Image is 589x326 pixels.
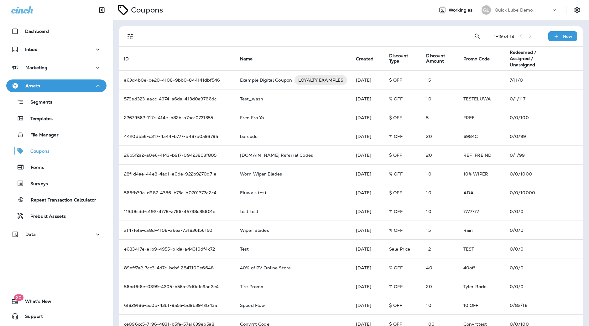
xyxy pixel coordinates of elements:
button: Repeat Transaction Calculator [6,193,107,206]
p: New [563,34,572,39]
td: 15 [421,221,458,240]
td: TEST [458,240,505,258]
button: Dashboard [6,25,107,38]
td: 0 / 82 / 18 [505,296,583,315]
td: % OFF [384,221,421,240]
td: $ OFF [384,183,421,202]
td: 0 / 0 / 0 [505,240,583,258]
td: % OFF [384,165,421,183]
td: 12 [421,240,458,258]
td: $ OFF [384,108,421,127]
td: 56bd6f6e-0399-4205-b56a-2d0efe9ae2e4 [119,277,235,296]
span: Support [19,314,43,321]
p: 40% of PV Online Store [240,265,291,270]
span: Redeemed / Assigned / Unassigned [510,49,536,68]
td: [DATE] [351,89,384,108]
span: Discount Amount [426,53,456,64]
span: Promo Code [463,56,498,62]
span: Discount Amount [426,53,447,64]
td: Tyler Rocks [458,277,505,296]
button: Settings [571,4,583,16]
td: 4420db56-e317-4a44-b777-b487b0a93795 [119,127,235,146]
p: Test [240,247,249,252]
td: 6f829f86-5c0b-43bf-9a55-5d9b3942b43a [119,296,235,315]
td: 566fb39a-d987-4386-b73c-b0701372a2c4 [119,183,235,202]
p: Coupons [128,5,163,15]
p: Speed Flow [240,303,265,308]
td: Sale Price [384,240,421,258]
button: Marketing [6,61,107,74]
td: 0 / 0 / 10000 [505,183,583,202]
span: Discount Type [389,53,419,64]
td: Rain [458,221,505,240]
p: Forms [24,165,44,171]
p: Segments [24,99,52,106]
button: Templates [6,112,107,125]
p: barcode [240,134,258,139]
td: % OFF [384,127,421,146]
td: [DATE] [351,183,384,202]
td: 40 [421,258,458,277]
p: Repeat Transaction Calculator [24,197,96,203]
td: [DATE] [351,108,384,127]
p: Eluwa's test [240,190,267,195]
td: 28f1d4ae-44e8-4ad1-a0de-922b9270d71a [119,165,235,183]
td: 0 / 0 / 0 [505,202,583,221]
button: Coupons [6,144,107,157]
button: Support [6,310,107,323]
div: QL [482,5,491,15]
div: 1 - 19 of 19 [494,34,514,39]
td: 20 [421,127,458,146]
p: Assets [25,83,40,88]
td: [DATE] [351,240,384,258]
div: LOYALTY EXAMPLES [294,75,347,85]
td: 11348cdd-e192-4778-a766-45798e35601c [119,202,235,221]
td: 10 [421,89,458,108]
p: Test_wash [240,96,263,101]
td: 10 [421,202,458,221]
td: 15 [421,71,458,89]
td: [DATE] [351,202,384,221]
span: 20 [14,294,23,301]
td: $ OFF [384,71,421,89]
p: Inbox [25,47,37,52]
td: 0 / 0 / 0 [505,221,583,240]
td: a63d4b0e-be20-4108-9bb0-844141dbf546 [119,71,235,89]
td: e683417e-e1b9-4955-b1da-a44310df4c72 [119,240,235,258]
button: Segments [6,95,107,109]
p: test test [240,209,258,214]
span: Created [356,56,373,62]
span: What's New [19,299,51,306]
span: ID [124,56,137,62]
td: a147fefa-ca8d-4108-a6ea-731836f56150 [119,221,235,240]
button: Collapse Sidebar [93,4,111,16]
td: $ OFF [384,146,421,165]
td: [DATE] [351,296,384,315]
td: 7 / 11 / 0 [505,71,583,89]
td: [DATE] [351,165,384,183]
p: Worn Wiper Blades [240,171,282,176]
span: ID [124,56,129,62]
td: [DATE] [351,71,384,89]
button: 20What's New [6,295,107,308]
td: REF_FREIND [458,146,505,165]
td: 6984C [458,127,505,146]
td: 20 [421,277,458,296]
td: 579ed323-aacc-4974-a6da-413d0a9766dc [119,89,235,108]
td: % OFF [384,258,421,277]
td: 10 [421,183,458,202]
p: Data [25,232,36,237]
td: % OFF [384,202,421,221]
p: Tire Promo [240,284,263,289]
td: 5 [421,108,458,127]
td: 26b5f2a2-a0e6-4f43-b9f7-09423803f805 [119,146,235,165]
td: ADA [458,183,505,202]
p: Example Digital Coupon [240,75,292,85]
td: [DATE] [351,146,384,165]
p: Free Fro Yo [240,115,264,120]
span: Name [240,56,261,62]
td: 40off [458,258,505,277]
p: Dashboard [25,29,49,34]
td: [DATE] [351,221,384,240]
td: % OFF [384,89,421,108]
